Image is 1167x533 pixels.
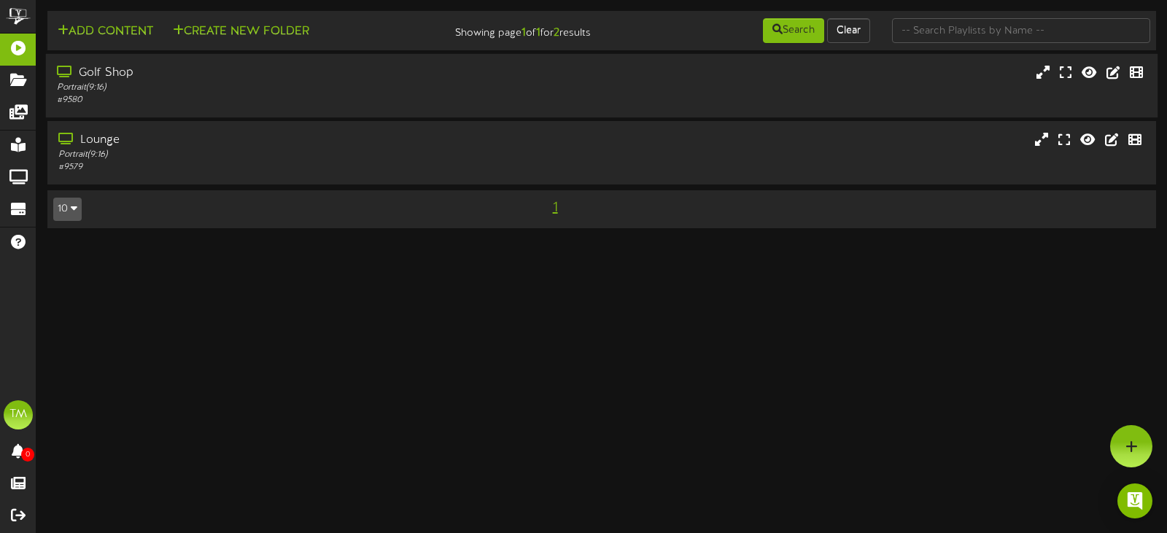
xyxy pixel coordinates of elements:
strong: 1 [536,26,540,39]
div: Portrait ( 9:16 ) [58,149,498,161]
span: 0 [21,448,34,462]
div: Golf Shop [57,65,498,82]
div: # 9580 [57,94,498,106]
strong: 1 [522,26,526,39]
button: Clear [827,18,870,43]
div: TM [4,400,33,429]
button: Create New Folder [168,23,314,41]
div: Showing page of for results [415,17,602,42]
div: Lounge [58,132,498,149]
div: Portrait ( 9:16 ) [57,82,498,94]
div: Open Intercom Messenger [1117,483,1152,518]
button: Add Content [53,23,158,41]
input: -- Search Playlists by Name -- [892,18,1150,43]
div: # 9579 [58,161,498,174]
button: Search [763,18,824,43]
button: 10 [53,198,82,221]
strong: 2 [554,26,559,39]
span: 1 [549,200,562,216]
